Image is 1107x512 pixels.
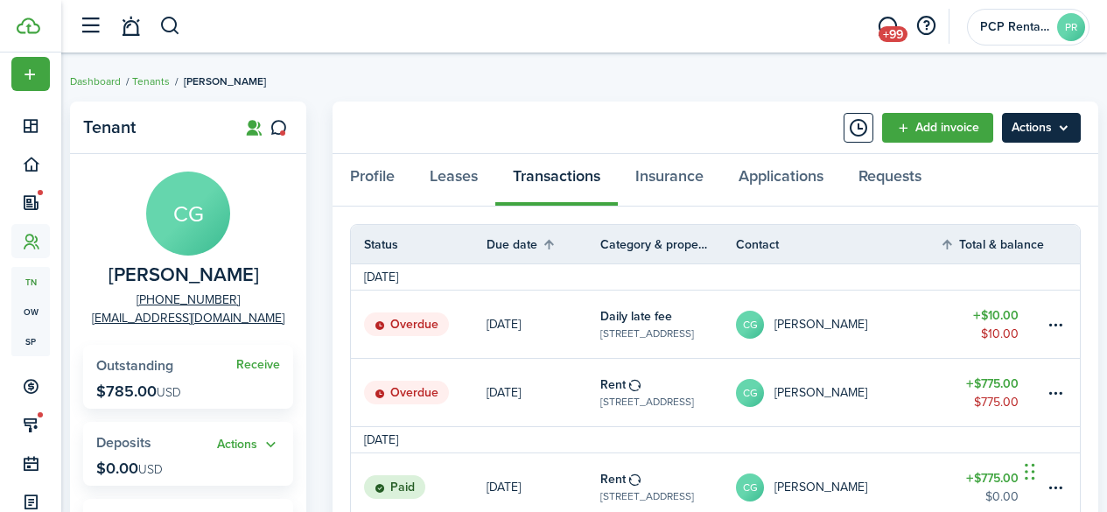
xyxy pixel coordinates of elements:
span: +99 [879,26,907,42]
a: [PHONE_NUMBER] [137,291,240,309]
table-subtitle: [STREET_ADDRESS] [600,488,694,504]
avatar-text: CG [736,473,764,501]
span: USD [138,460,163,479]
a: $775.00$775.00 [940,359,1045,426]
a: Daily late fee[STREET_ADDRESS] [600,291,736,358]
a: Applications [721,154,841,207]
status: Overdue [364,312,449,337]
div: Drag [1025,445,1035,498]
table-info-title: Daily late fee [600,307,672,326]
th: Category & property [600,235,736,254]
button: Open resource center [911,11,941,41]
button: Open sidebar [74,10,107,43]
span: Chris Gardner [109,264,259,286]
a: Notifications [114,4,147,49]
a: Overdue [351,359,487,426]
span: USD [157,383,181,402]
span: Deposits [96,432,151,452]
img: TenantCloud [17,18,40,34]
td: [DATE] [351,431,411,449]
a: CG[PERSON_NAME] [736,291,940,358]
a: Rent[STREET_ADDRESS] [600,359,736,426]
th: Sort [940,234,1045,255]
button: Timeline [844,113,873,143]
avatar-text: PR [1057,13,1085,41]
button: Search [159,11,181,41]
table-amount-description: $0.00 [985,487,1019,506]
a: CG[PERSON_NAME] [736,359,940,426]
a: tn [11,267,50,297]
table-amount-title: $775.00 [966,469,1019,487]
button: Actions [217,435,280,455]
button: Open menu [217,435,280,455]
iframe: Chat Widget [1019,428,1107,512]
a: [EMAIL_ADDRESS][DOMAIN_NAME] [92,309,284,327]
table-profile-info-text: [PERSON_NAME] [774,386,867,400]
table-subtitle: [STREET_ADDRESS] [600,326,694,341]
a: Overdue [351,291,487,358]
p: [DATE] [487,383,521,402]
status: Paid [364,475,425,500]
table-amount-description: $775.00 [974,393,1019,411]
a: Requests [841,154,939,207]
avatar-text: CG [146,172,230,256]
table-amount-title: $775.00 [966,375,1019,393]
avatar-text: CG [736,379,764,407]
table-profile-info-text: [PERSON_NAME] [774,318,867,332]
button: Open menu [11,57,50,91]
td: [DATE] [351,268,411,286]
table-info-title: Rent [600,375,626,394]
span: Outstanding [96,355,173,375]
a: Profile [333,154,412,207]
p: [DATE] [487,315,521,333]
a: Tenants [132,74,170,89]
a: [DATE] [487,359,600,426]
p: $785.00 [96,382,181,400]
table-amount-title: $10.00 [973,306,1019,325]
a: [DATE] [487,291,600,358]
p: [DATE] [487,478,521,496]
button: Open menu [1002,113,1081,143]
table-profile-info-text: [PERSON_NAME] [774,480,867,494]
menu-btn: Actions [1002,113,1081,143]
a: sp [11,326,50,356]
a: $10.00$10.00 [940,291,1045,358]
table-info-title: Rent [600,470,626,488]
span: [PERSON_NAME] [184,74,266,89]
a: Add invoice [882,113,993,143]
panel-main-title: Tenant [83,117,223,137]
status: Overdue [364,381,449,405]
p: $0.00 [96,459,163,477]
a: Receive [236,358,280,372]
a: Dashboard [70,74,121,89]
table-amount-description: $10.00 [981,325,1019,343]
avatar-text: CG [736,311,764,339]
a: Insurance [618,154,721,207]
a: Messaging [871,4,904,49]
a: ow [11,297,50,326]
a: Leases [412,154,495,207]
span: PCP Rental Division [980,21,1050,33]
th: Sort [487,234,600,255]
table-subtitle: [STREET_ADDRESS] [600,394,694,410]
th: Contact [736,235,940,254]
th: Status [351,235,487,254]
